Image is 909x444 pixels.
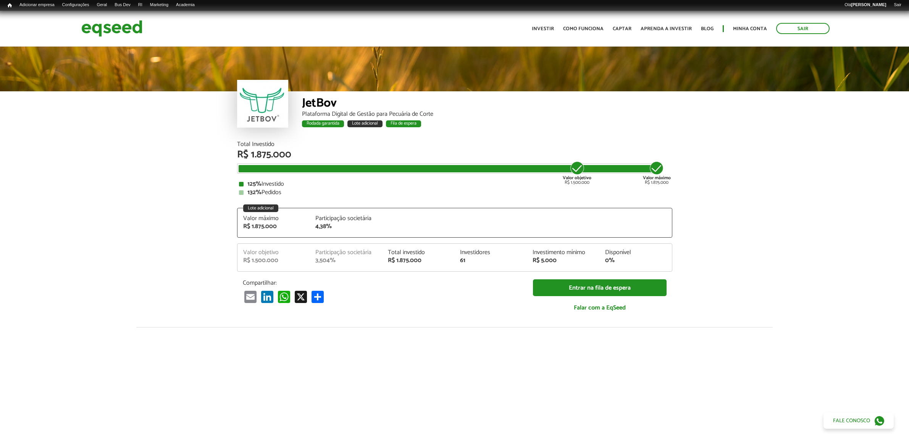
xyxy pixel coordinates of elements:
[276,290,292,303] a: WhatsApp
[243,204,278,212] div: Lote adicional
[172,2,199,8] a: Academia
[533,300,667,316] a: Falar com a EqSeed
[460,250,521,256] div: Investidores
[16,2,58,8] a: Adicionar empresa
[776,23,830,34] a: Sair
[243,258,304,264] div: R$ 1.500.000
[111,2,134,8] a: Bus Dev
[302,120,344,127] div: Rodada garantida
[388,258,449,264] div: R$ 1.875.000
[237,150,672,160] div: R$ 1.875.000
[613,26,631,31] a: Captar
[386,120,421,127] div: Fila de espera
[563,174,591,181] strong: Valor objetivo
[315,224,376,230] div: 4,38%
[533,279,667,297] a: Entrar na fila de espera
[315,250,376,256] div: Participação societária
[134,2,146,8] a: RI
[563,26,604,31] a: Como funciona
[293,290,308,303] a: X
[605,250,666,256] div: Disponível
[315,258,376,264] div: 3,504%
[239,181,670,187] div: Investido
[302,97,672,111] div: JetBov
[315,216,376,222] div: Participação societária
[533,258,594,264] div: R$ 5.000
[851,2,886,7] strong: [PERSON_NAME]
[243,290,258,303] a: Email
[247,179,262,189] strong: 125%
[302,111,672,117] div: Plataforma Digital de Gestão para Pecuária de Corte
[4,2,16,9] a: Início
[310,290,325,303] a: Share
[643,174,671,181] strong: Valor máximo
[93,2,111,8] a: Geral
[243,250,304,256] div: Valor objetivo
[643,160,671,185] div: R$ 1.875.000
[823,413,894,429] a: Fale conosco
[243,216,304,222] div: Valor máximo
[243,279,522,287] p: Compartilhar:
[247,187,262,198] strong: 132%
[58,2,93,8] a: Configurações
[8,3,12,8] span: Início
[890,2,905,8] a: Sair
[733,26,767,31] a: Minha conta
[243,224,304,230] div: R$ 1.875.000
[237,141,672,147] div: Total Investido
[388,250,449,256] div: Total investido
[532,26,554,31] a: Investir
[701,26,714,31] a: Blog
[239,190,670,196] div: Pedidos
[460,258,521,264] div: 61
[841,2,890,8] a: Olá[PERSON_NAME]
[260,290,275,303] a: LinkedIn
[81,18,142,39] img: EqSeed
[563,160,591,185] div: R$ 1.500.000
[533,250,594,256] div: Investimento mínimo
[146,2,172,8] a: Marketing
[347,120,383,127] div: Lote adicional
[641,26,692,31] a: Aprenda a investir
[605,258,666,264] div: 0%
